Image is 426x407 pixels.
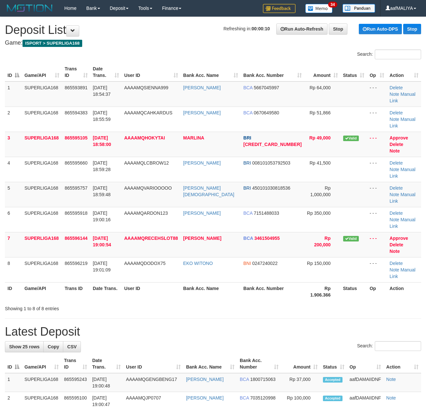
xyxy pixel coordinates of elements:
[384,355,421,373] th: Action: activate to sort column ascending
[22,355,61,373] th: Game/API: activate to sort column ascending
[237,355,281,373] th: Bank Acc. Number: activate to sort column ascending
[367,81,387,107] td: - - -
[93,160,111,172] span: [DATE] 18:59:28
[90,63,122,81] th: Date Trans.: activate to sort column ascending
[367,232,387,257] td: - - -
[367,207,387,232] td: - - -
[223,26,270,31] span: Refreshing in:
[389,167,415,179] a: Manual Link
[22,207,62,232] td: SUPERLIGA168
[243,236,253,241] span: BCA
[183,85,221,90] a: [PERSON_NAME]
[5,3,54,13] img: MOTION_logo.png
[5,325,421,338] h1: Latest Deposit
[320,355,347,373] th: Status: activate to sort column ascending
[389,192,415,204] a: Manual Link
[122,282,181,301] th: User ID
[48,344,59,349] span: Copy
[307,211,330,216] span: Rp 350,000
[186,377,223,382] a: [PERSON_NAME]
[389,249,400,254] a: Note
[254,236,280,241] span: Copy 3461504955 to clipboard
[22,182,62,207] td: SUPERLIGA168
[93,185,111,197] span: [DATE] 18:59:48
[341,63,367,81] th: Status: activate to sort column ascending
[403,24,421,34] a: Stop
[389,217,415,229] a: Manual Link
[359,24,402,34] a: Run Auto-DPS
[263,4,296,13] img: Feedback.jpg
[389,217,399,222] a: Note
[243,160,251,166] span: BRI
[65,135,87,140] span: 865595105
[281,355,320,373] th: Amount: activate to sort column ascending
[123,355,183,373] th: User ID: activate to sort column ascending
[254,110,279,115] span: Copy 0670649580 to clipboard
[62,63,90,81] th: Trans ID: activate to sort column ascending
[22,232,62,257] td: SUPERLIGA168
[241,282,304,301] th: Bank Acc. Number
[252,261,278,266] span: Copy 0247240022 to clipboard
[281,373,320,392] td: Rp 37,000
[367,107,387,132] td: - - -
[386,395,396,400] a: Note
[389,92,399,97] a: Note
[389,117,415,128] a: Manual Link
[124,135,165,140] span: AAAAMQHOKYTAI
[240,395,249,400] span: BCA
[304,282,341,301] th: Rp 1.906.366
[93,85,111,97] span: [DATE] 18:54:37
[367,182,387,207] td: - - -
[63,341,81,352] a: CSV
[243,142,302,147] span: Copy 167901001002532 to clipboard
[5,355,22,373] th: ID: activate to sort column descending
[5,23,421,36] h1: Deposit List
[389,211,403,216] a: Delete
[124,110,173,115] span: AAAAMQCAHKARDUS
[250,395,276,400] span: Copy 7035120998 to clipboard
[5,373,22,392] td: 1
[183,160,221,166] a: [PERSON_NAME]
[241,63,304,81] th: Bank Acc. Number: activate to sort column ascending
[347,355,384,373] th: Op: activate to sort column ascending
[123,373,183,392] td: AAAAMQGENGBENG17
[5,40,421,46] h4: Game:
[183,236,221,241] a: [PERSON_NAME]
[309,135,330,140] span: Rp 49,000
[65,110,87,115] span: 865594383
[65,261,87,266] span: 865596219
[389,135,408,140] a: Approve
[5,132,22,157] td: 3
[5,232,22,257] td: 7
[65,85,87,90] span: 865593891
[389,261,403,266] a: Delete
[386,377,396,382] a: Note
[310,185,330,197] span: Rp 1,000,000
[181,282,241,301] th: Bank Acc. Name
[254,85,279,90] span: Copy 5667045997 to clipboard
[5,81,22,107] td: 1
[22,257,62,282] td: SUPERLIGA168
[181,63,241,81] th: Bank Acc. Name: activate to sort column ascending
[347,373,384,392] td: aafDAMAIIDNF
[9,344,39,349] span: Show 25 rows
[22,282,62,301] th: Game/API
[124,261,166,266] span: AAAAMQDODOX75
[22,81,62,107] td: SUPERLIGA168
[250,377,276,382] span: Copy 1800715063 to clipboard
[243,185,251,191] span: BRI
[343,136,359,141] span: Valid transaction
[43,341,63,352] a: Copy
[389,160,403,166] a: Delete
[389,242,403,247] a: Delete
[5,282,22,301] th: ID
[124,160,169,166] span: AAAAMQLCBROW12
[65,236,87,241] span: 865596144
[389,236,408,241] a: Approve
[183,110,221,115] a: [PERSON_NAME]
[122,63,181,81] th: User ID: activate to sort column ascending
[65,160,87,166] span: 865595660
[307,261,330,266] span: Rp 150,000
[65,185,87,191] span: 865595757
[389,85,403,90] a: Delete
